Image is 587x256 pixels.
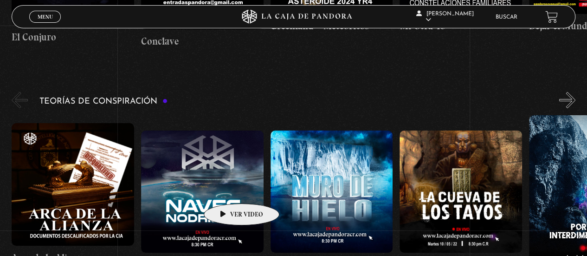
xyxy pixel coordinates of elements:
[416,11,474,23] span: [PERSON_NAME]
[38,14,53,20] span: Menu
[39,97,168,106] h3: Teorías de Conspiración
[496,14,517,20] a: Buscar
[12,92,28,108] button: Previous
[141,34,264,49] h4: Conclave
[34,22,56,28] span: Cerrar
[12,30,134,45] h4: El Conjuro
[545,11,558,23] a: View your shopping cart
[559,92,575,108] button: Next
